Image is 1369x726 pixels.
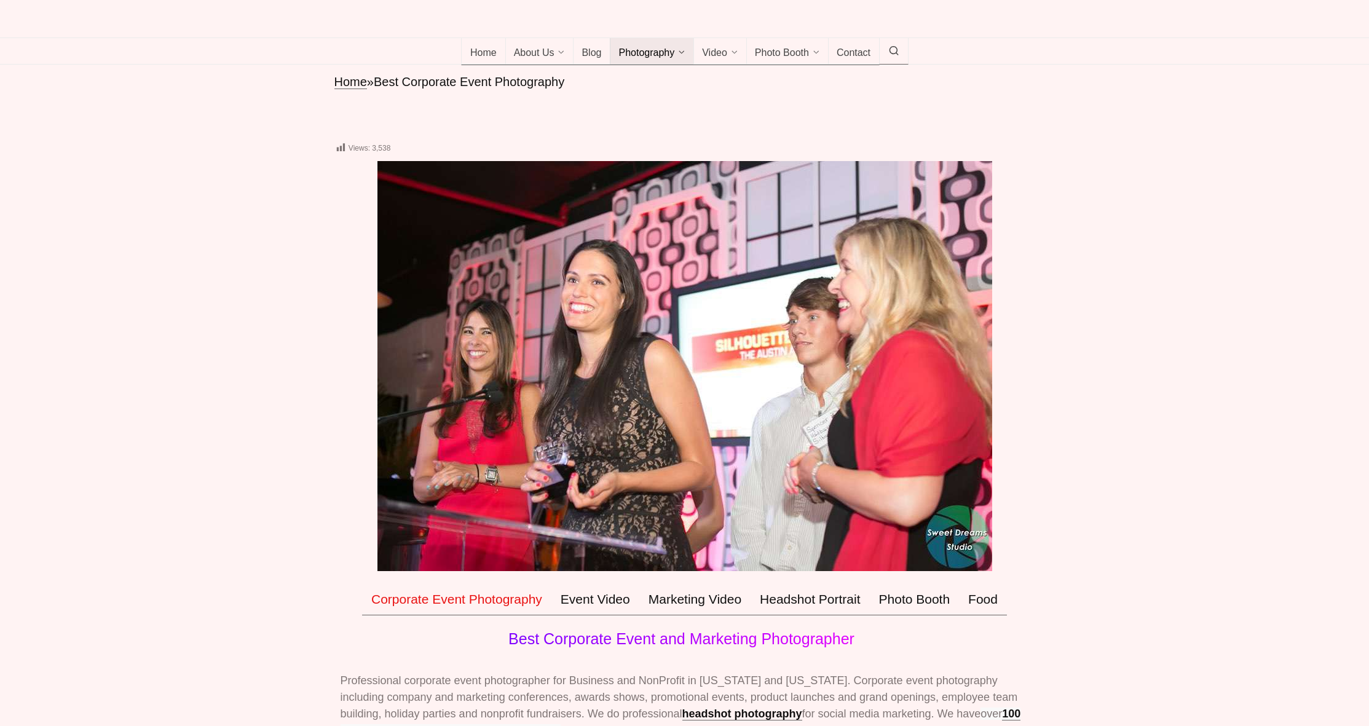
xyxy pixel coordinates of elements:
a: About Us [505,38,574,65]
a: Photography [610,38,694,65]
a: Headshot Portrait [751,583,869,615]
nav: breadcrumbs [334,74,1035,90]
a: Home [334,75,367,89]
span: o [980,708,987,720]
a: Event Video [551,583,639,615]
span: Views: [349,144,370,152]
span: Best Corporate Event and Marketing Photographer [508,630,854,647]
a: Corporate Event Photography [362,583,551,615]
a: Marketing Video [639,583,751,615]
a: Video [693,38,747,65]
span: Blog [582,47,601,60]
a: Photo Booth [746,38,829,65]
span: Best Corporate Event Photography [374,75,564,89]
span: » [367,75,374,89]
span: Video [702,47,727,60]
a: Food [959,583,1007,615]
a: Photo Booth [870,583,960,615]
span: Home [470,47,497,60]
a: Contact [828,38,880,65]
a: Home [461,38,506,65]
a: headshot photography [682,708,802,720]
span: ver [987,708,1002,720]
span: 3,538 [372,144,390,152]
span: Photography [618,47,674,60]
span: Contact [837,47,870,60]
img: corporate event party photographer photography new jersey new york city awards show conference [377,161,992,571]
span: Photo Booth [755,47,809,60]
a: Blog [573,38,610,65]
span: About Us [514,47,554,60]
